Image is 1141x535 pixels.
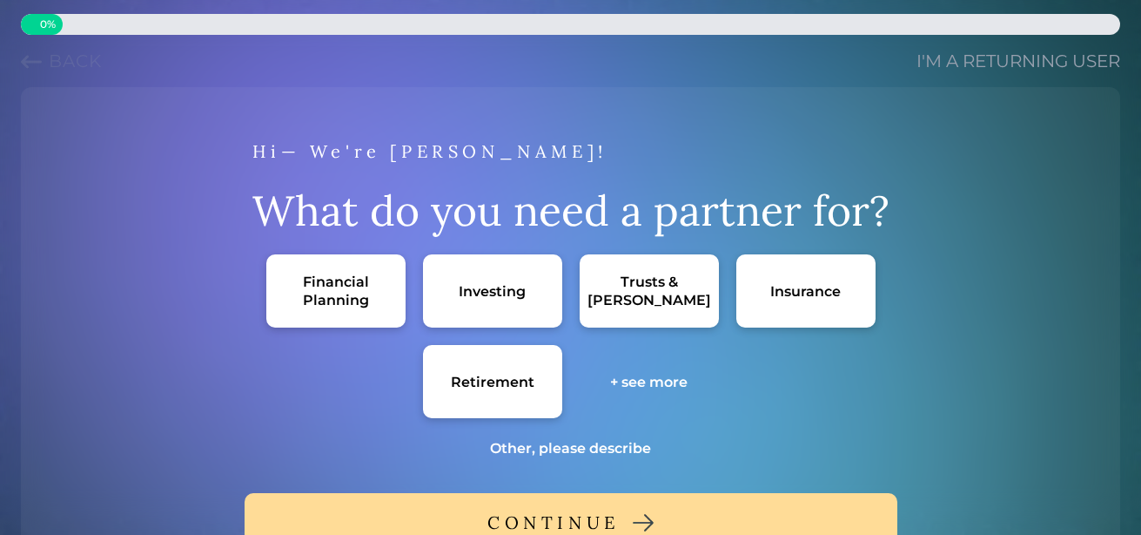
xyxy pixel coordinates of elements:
[610,373,688,391] div: + see more
[770,282,841,301] div: Insurance
[252,136,889,167] div: Hi— We're [PERSON_NAME]!
[459,282,526,301] div: Investing
[21,17,56,31] span: 0 %
[587,273,711,309] div: Trusts & [PERSON_NAME]
[21,14,63,35] div: 0% complete
[490,439,651,457] div: Other, please describe
[21,49,102,73] button: Previous question
[916,49,1120,73] a: I'm a returning user
[49,51,102,71] span: Back
[451,373,534,391] div: Retirement
[252,185,889,237] div: What do you need a partner for?
[284,273,388,309] div: Financial Planning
